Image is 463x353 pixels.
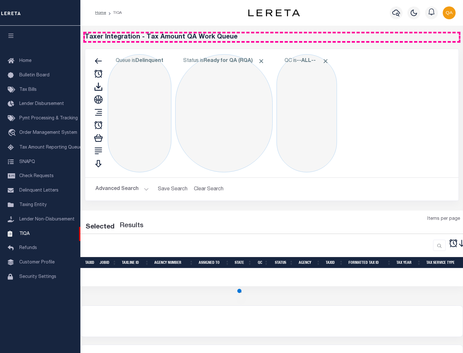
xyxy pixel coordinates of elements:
[191,183,226,195] button: Clear Search
[19,260,55,265] span: Customer Profile
[95,11,106,15] a: Home
[19,217,75,222] span: Lender Non-Disbursement
[19,131,77,135] span: Order Management System
[255,257,271,268] th: QC
[120,221,143,231] label: Results
[323,257,346,268] th: TaxID
[106,10,122,16] li: TIQA
[108,54,171,172] div: Click to Edit
[271,257,296,268] th: Status
[19,145,82,150] span: Tax Amount Reporting Queue
[394,257,424,268] th: Tax Year
[19,102,64,106] span: Lender Disbursement
[427,216,460,223] span: Items per page
[19,59,32,63] span: Home
[296,257,323,268] th: Agency
[135,58,163,64] b: Delinquent
[277,54,337,172] div: Click to Edit
[248,9,300,16] img: logo-dark.svg
[232,257,255,268] th: State
[152,257,196,268] th: Agency Number
[196,257,232,268] th: Assigned To
[19,88,37,92] span: Tax Bills
[85,33,459,41] h5: Taxer Integration - Tax Amount QA Work Queue
[258,58,265,65] span: Click to Remove
[322,58,329,65] span: Click to Remove
[19,275,56,279] span: Security Settings
[297,58,316,64] b: --ALL--
[19,159,35,164] span: SNAPQ
[8,129,18,137] i: travel_explore
[19,231,30,236] span: TIQA
[443,6,456,19] img: svg+xml;base64,PHN2ZyB4bWxucz0iaHR0cDovL3d3dy53My5vcmcvMjAwMC9zdmciIHBvaW50ZXItZXZlbnRzPSJub25lIi...
[83,257,97,268] th: TaxID
[154,183,191,195] button: Save Search
[19,116,78,121] span: Pymt Processing & Tracking
[95,183,149,195] button: Advanced Search
[19,203,47,207] span: Taxing Entity
[175,54,273,172] div: Click to Edit
[204,58,265,64] b: Ready for QA (RQA)
[119,257,152,268] th: TaxLine ID
[19,188,59,193] span: Delinquent Letters
[19,246,37,250] span: Refunds
[97,257,119,268] th: JobID
[86,222,114,232] div: Selected
[346,257,394,268] th: Formatted Tax ID
[19,73,50,78] span: Bulletin Board
[19,174,54,178] span: Check Requests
